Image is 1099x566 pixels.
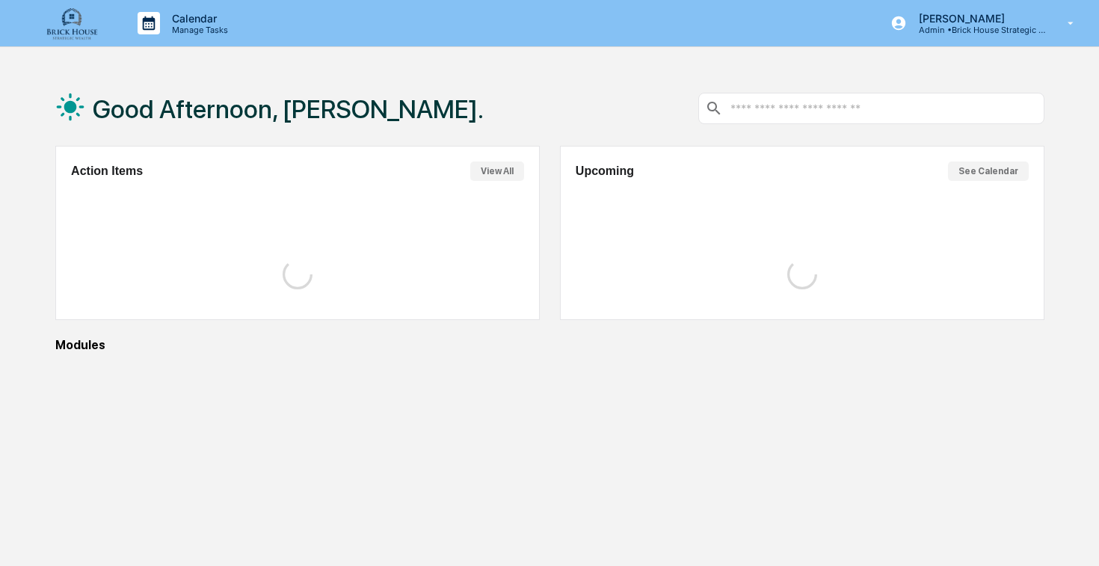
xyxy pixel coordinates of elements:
[160,12,235,25] p: Calendar
[907,12,1046,25] p: [PERSON_NAME]
[71,164,143,178] h2: Action Items
[93,94,484,124] h1: Good Afternoon, [PERSON_NAME].
[470,162,524,181] button: View All
[55,338,1044,352] div: Modules
[36,6,108,40] img: logo
[576,164,634,178] h2: Upcoming
[160,25,235,35] p: Manage Tasks
[907,25,1046,35] p: Admin • Brick House Strategic Wealth
[948,162,1029,181] button: See Calendar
